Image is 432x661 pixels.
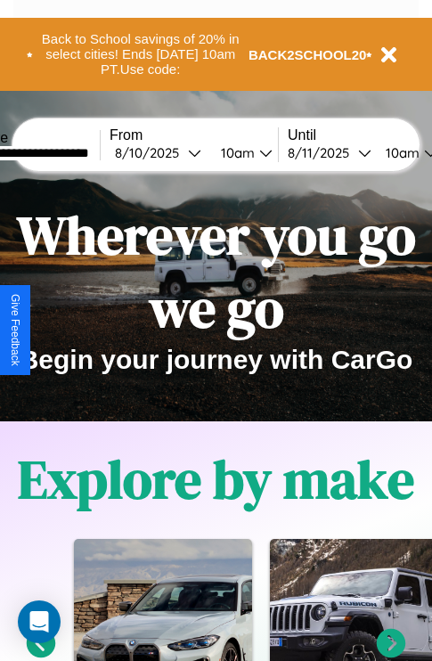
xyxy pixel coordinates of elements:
div: Give Feedback [9,294,21,366]
button: Back to School savings of 20% in select cities! Ends [DATE] 10am PT.Use code: [33,27,249,82]
div: 8 / 10 / 2025 [115,144,188,161]
div: 10am [377,144,424,161]
label: From [110,127,278,143]
button: 8/10/2025 [110,143,207,162]
button: 10am [207,143,278,162]
div: Open Intercom Messenger [18,600,61,643]
b: BACK2SCHOOL20 [249,47,367,62]
div: 10am [212,144,259,161]
h1: Explore by make [18,443,414,516]
div: 8 / 11 / 2025 [288,144,358,161]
